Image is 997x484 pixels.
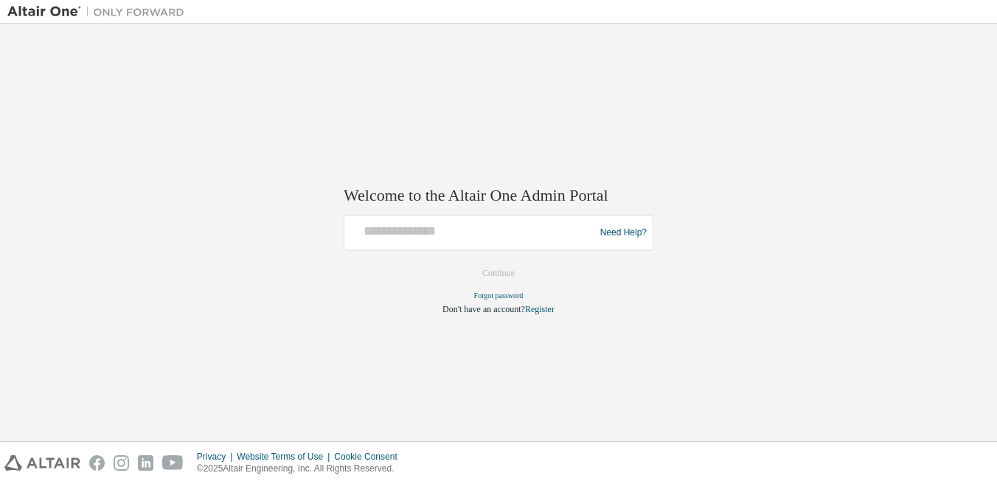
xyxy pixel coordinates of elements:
[334,451,406,463] div: Cookie Consent
[197,463,406,475] p: © 2025 Altair Engineering, Inc. All Rights Reserved.
[4,455,80,471] img: altair_logo.svg
[162,455,184,471] img: youtube.svg
[474,292,524,300] a: Forgot password
[138,455,153,471] img: linkedin.svg
[89,455,105,471] img: facebook.svg
[600,232,647,233] a: Need Help?
[237,451,334,463] div: Website Terms of Use
[197,451,237,463] div: Privacy
[344,185,653,206] h2: Welcome to the Altair One Admin Portal
[525,305,555,315] a: Register
[114,455,129,471] img: instagram.svg
[442,305,525,315] span: Don't have an account?
[7,4,192,19] img: Altair One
